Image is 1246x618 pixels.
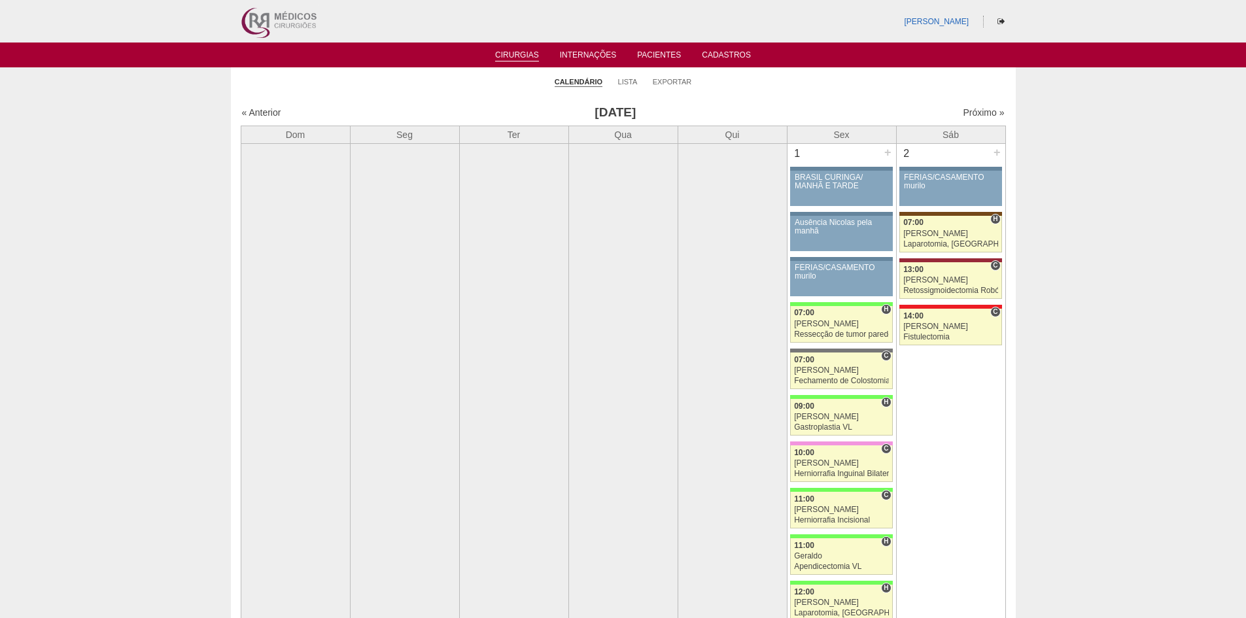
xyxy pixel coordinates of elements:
[794,366,889,375] div: [PERSON_NAME]
[903,230,998,238] div: [PERSON_NAME]
[241,126,350,143] th: Dom
[794,609,889,617] div: Laparotomia, [GEOGRAPHIC_DATA], Drenagem, Bridas VL
[653,77,692,86] a: Exportar
[790,441,892,445] div: Key: Albert Einstein
[459,126,568,143] th: Ter
[881,397,891,407] span: Hospital
[990,214,1000,224] span: Hospital
[881,583,891,593] span: Hospital
[795,173,888,190] div: BRASIL CURINGA/ MANHÃ E TARDE
[881,490,891,500] span: Consultório
[618,77,638,86] a: Lista
[790,581,892,585] div: Key: Brasil
[794,413,889,421] div: [PERSON_NAME]
[424,103,806,122] h3: [DATE]
[794,377,889,385] div: Fechamento de Colostomia ou Enterostomia
[794,355,814,364] span: 07:00
[794,516,889,524] div: Herniorrafia Incisional
[881,304,891,315] span: Hospital
[790,352,892,389] a: C 07:00 [PERSON_NAME] Fechamento de Colostomia ou Enterostomia
[794,598,889,607] div: [PERSON_NAME]
[794,541,814,550] span: 11:00
[242,107,281,118] a: « Anterior
[990,260,1000,271] span: Consultório
[903,276,998,284] div: [PERSON_NAME]
[794,330,889,339] div: Ressecção de tumor parede abdominal pélvica
[560,50,617,63] a: Internações
[899,262,1001,299] a: C 13:00 [PERSON_NAME] Retossigmoidectomia Robótica
[903,333,998,341] div: Fistulectomia
[787,126,896,143] th: Sex
[568,126,678,143] th: Qua
[990,307,1000,317] span: Consultório
[904,173,997,190] div: FÉRIAS/CASAMENTO murilo
[881,536,891,547] span: Hospital
[794,402,814,411] span: 09:00
[904,17,969,26] a: [PERSON_NAME]
[794,448,814,457] span: 10:00
[881,443,891,454] span: Consultório
[794,423,889,432] div: Gastroplastia VL
[899,309,1001,345] a: C 14:00 [PERSON_NAME] Fistulectomia
[555,77,602,87] a: Calendário
[637,50,681,63] a: Pacientes
[899,305,1001,309] div: Key: Assunção
[790,538,892,575] a: H 11:00 Geraldo Apendicectomia VL
[794,470,889,478] div: Herniorrafia Inguinal Bilateral
[794,506,889,514] div: [PERSON_NAME]
[790,445,892,482] a: C 10:00 [PERSON_NAME] Herniorrafia Inguinal Bilateral
[790,488,892,492] div: Key: Brasil
[795,218,888,235] div: Ausência Nicolas pela manhã
[790,261,892,296] a: FÉRIAS/CASAMENTO murilo
[787,144,808,163] div: 1
[899,258,1001,262] div: Key: Sírio Libanês
[997,18,1005,26] i: Sair
[794,308,814,317] span: 07:00
[903,240,998,249] div: Laparotomia, [GEOGRAPHIC_DATA], Drenagem, Bridas
[903,311,924,320] span: 14:00
[790,399,892,436] a: H 09:00 [PERSON_NAME] Gastroplastia VL
[903,218,924,227] span: 07:00
[881,351,891,361] span: Consultório
[495,50,539,61] a: Cirurgias
[702,50,751,63] a: Cadastros
[678,126,787,143] th: Qui
[903,286,998,295] div: Retossigmoidectomia Robótica
[899,171,1001,206] a: FÉRIAS/CASAMENTO murilo
[794,552,889,560] div: Geraldo
[903,265,924,274] span: 13:00
[899,216,1001,252] a: H 07:00 [PERSON_NAME] Laparotomia, [GEOGRAPHIC_DATA], Drenagem, Bridas
[899,167,1001,171] div: Key: Aviso
[963,107,1004,118] a: Próximo »
[882,144,893,161] div: +
[790,302,892,306] div: Key: Brasil
[790,257,892,261] div: Key: Aviso
[790,349,892,352] div: Key: Santa Catarina
[903,322,998,331] div: [PERSON_NAME]
[350,126,459,143] th: Seg
[790,216,892,251] a: Ausência Nicolas pela manhã
[897,144,917,163] div: 2
[790,534,892,538] div: Key: Brasil
[896,126,1005,143] th: Sáb
[992,144,1003,161] div: +
[790,395,892,399] div: Key: Brasil
[794,494,814,504] span: 11:00
[790,306,892,343] a: H 07:00 [PERSON_NAME] Ressecção de tumor parede abdominal pélvica
[790,492,892,528] a: C 11:00 [PERSON_NAME] Herniorrafia Incisional
[794,562,889,571] div: Apendicectomia VL
[794,587,814,596] span: 12:00
[795,264,888,281] div: FÉRIAS/CASAMENTO murilo
[794,320,889,328] div: [PERSON_NAME]
[790,171,892,206] a: BRASIL CURINGA/ MANHÃ E TARDE
[790,167,892,171] div: Key: Aviso
[794,459,889,468] div: [PERSON_NAME]
[899,212,1001,216] div: Key: Santa Joana
[790,212,892,216] div: Key: Aviso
